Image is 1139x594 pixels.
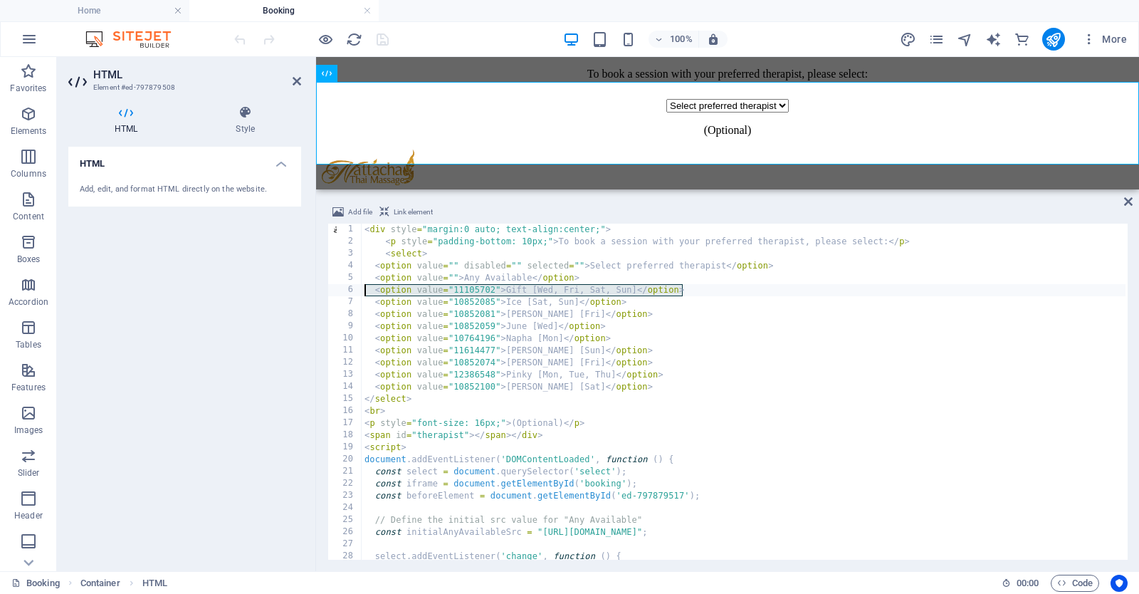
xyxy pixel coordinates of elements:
div: 27 [328,538,362,551]
p: Header [14,510,43,521]
span: Link element [394,204,433,221]
button: Usercentrics [1111,575,1128,592]
div: 4 [328,260,362,272]
div: 15 [328,393,362,405]
a: Click to cancel selection. Double-click to open Pages [11,575,60,592]
span: Code [1057,575,1093,592]
p: Slider [18,467,40,479]
div: 20 [328,454,362,466]
h4: Booking [189,3,379,19]
i: Design (Ctrl+Alt+Y) [900,31,916,48]
i: AI Writer [985,31,1002,48]
span: More [1082,32,1127,46]
div: 24 [328,502,362,514]
div: 23 [328,490,362,502]
button: pages [928,31,945,48]
span: 00 00 [1017,575,1039,592]
nav: breadcrumb [80,575,167,592]
div: 11 [328,345,362,357]
i: Publish [1045,31,1061,48]
p: Tables [16,339,41,350]
i: Pages (Ctrl+Alt+S) [928,31,945,48]
div: 19 [328,442,362,454]
h4: Style [189,105,301,135]
button: design [900,31,917,48]
div: 2 [328,236,362,248]
div: 10 [328,333,362,345]
div: 28 [328,551,362,563]
button: text_generator [985,31,1002,48]
div: 7 [328,296,362,308]
button: More [1076,28,1133,51]
p: Content [13,211,44,222]
div: 9 [328,321,362,333]
p: Footer [16,553,41,564]
p: Accordion [9,296,48,308]
div: 13 [328,369,362,381]
div: 25 [328,514,362,526]
div: 26 [328,526,362,538]
p: Favorites [10,83,46,94]
div: 5 [328,272,362,284]
button: reload [345,31,362,48]
span: Click to select. Double-click to edit [80,575,120,592]
button: Add file [330,204,374,221]
div: 17 [328,417,362,429]
div: 3 [328,248,362,260]
h6: 100% [670,31,693,48]
button: commerce [1014,31,1031,48]
span: Add file [348,204,372,221]
div: 21 [328,466,362,478]
button: Link element [377,204,435,221]
i: Commerce [1014,31,1030,48]
i: Reload page [346,31,362,48]
h3: Element #ed-797879508 [93,81,273,94]
span: Click to select. Double-click to edit [142,575,167,592]
div: 16 [328,405,362,417]
div: Add, edit, and format HTML directly on the website. [80,184,290,196]
img: Editor Logo [82,31,189,48]
p: Boxes [17,254,41,265]
button: publish [1042,28,1065,51]
div: 1 [328,224,362,236]
h2: HTML [93,68,301,81]
div: 6 [328,284,362,296]
button: navigator [957,31,974,48]
div: 14 [328,381,362,393]
h4: HTML [68,147,301,172]
i: Navigator [957,31,973,48]
div: 12 [328,357,362,369]
button: Click here to leave preview mode and continue editing [317,31,334,48]
button: 100% [649,31,699,48]
div: 18 [328,429,362,442]
span: : [1027,578,1029,588]
div: 8 [328,308,362,321]
p: Features [11,382,46,393]
p: Columns [11,168,46,179]
p: Images [14,424,43,436]
h6: Session time [1002,575,1039,592]
div: 22 [328,478,362,490]
i: On resize automatically adjust zoom level to fit chosen device. [707,33,720,46]
h4: HTML [68,105,189,135]
p: Elements [11,125,47,137]
button: Code [1051,575,1099,592]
